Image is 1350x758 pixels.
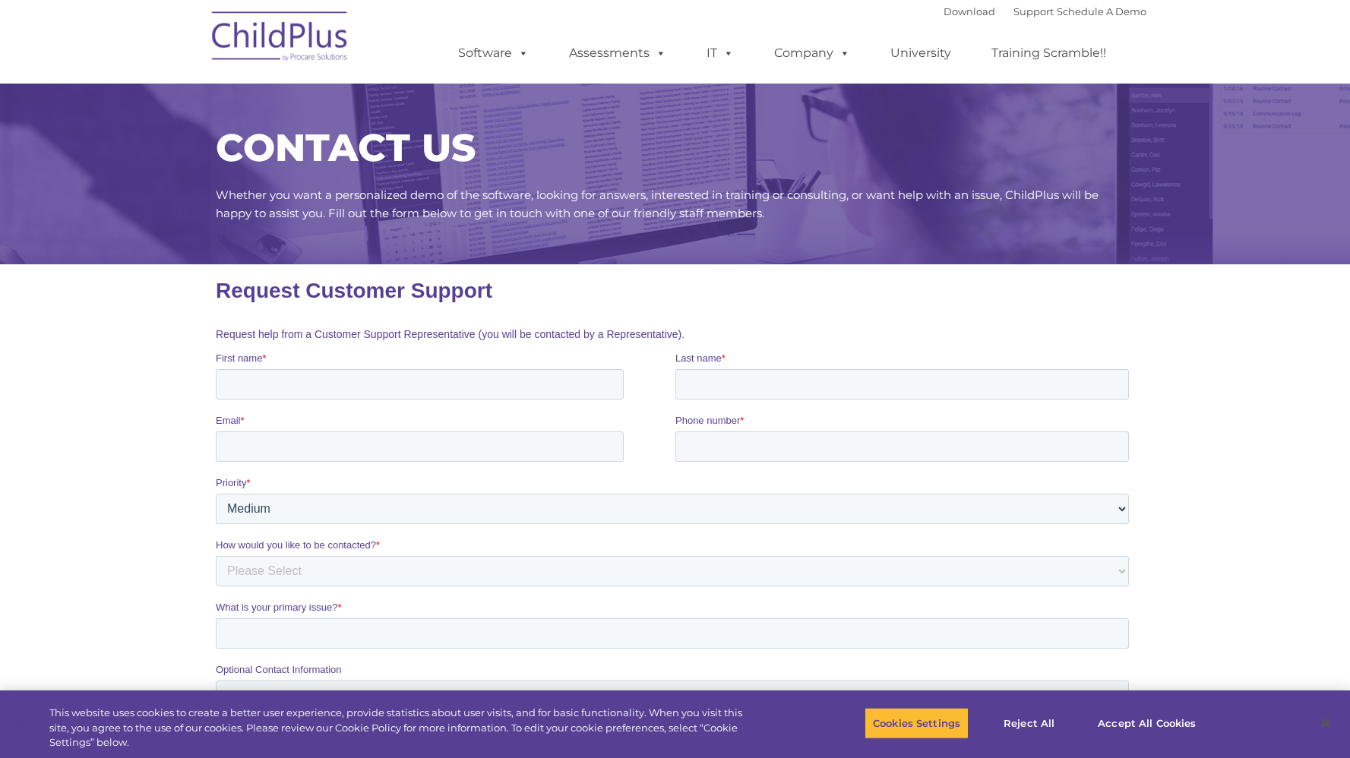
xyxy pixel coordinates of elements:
[982,707,1077,739] button: Reject All
[944,5,1146,17] font: |
[1089,707,1204,739] button: Accept All Cookies
[216,125,476,171] span: CONTACT US
[691,38,749,68] a: IT
[554,38,681,68] a: Assessments
[759,38,865,68] a: Company
[865,707,969,739] button: Cookies Settings
[1057,5,1146,17] a: Schedule A Demo
[944,5,995,17] a: Download
[216,188,1099,220] span: Whether you want a personalized demo of the software, looking for answers, interested in training...
[443,38,544,68] a: Software
[976,38,1121,68] a: Training Scramble!!
[49,706,742,750] div: This website uses cookies to create a better user experience, provide statistics about user visit...
[875,38,966,68] a: University
[1309,706,1342,740] button: Close
[204,1,356,77] img: ChildPlus by Procare Solutions
[1013,5,1054,17] a: Support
